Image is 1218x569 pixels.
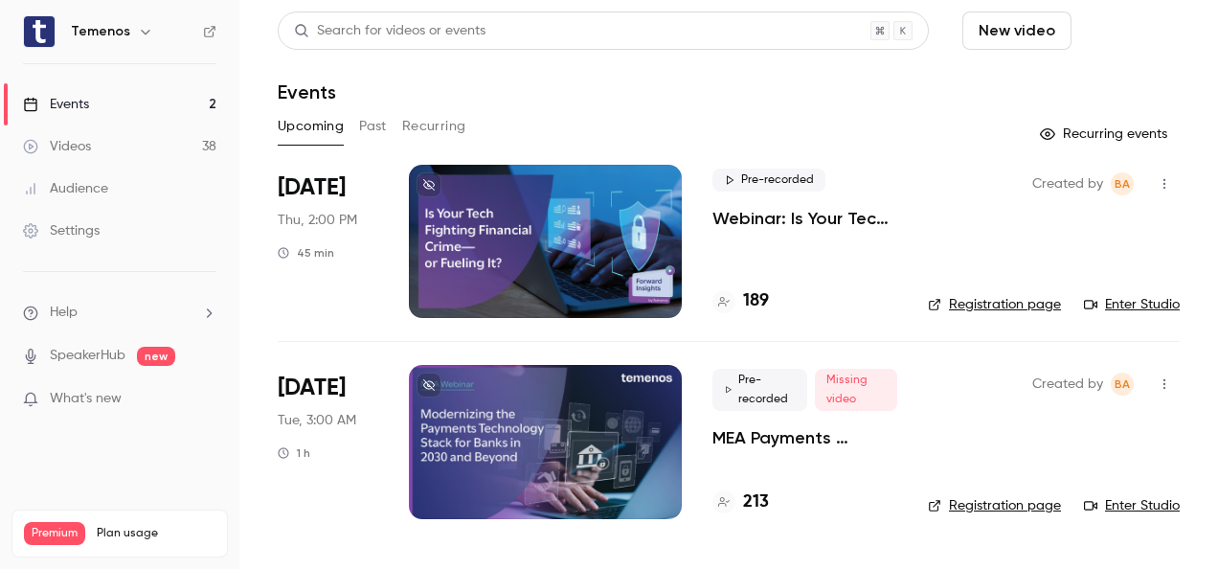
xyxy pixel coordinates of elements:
[1084,496,1180,515] a: Enter Studio
[23,221,100,240] div: Settings
[278,445,310,461] div: 1 h
[278,165,378,318] div: Sep 25 Thu, 2:00 PM (America/New York)
[712,489,769,515] a: 213
[97,526,215,541] span: Plan usage
[50,389,122,409] span: What's new
[402,111,466,142] button: Recurring
[359,111,387,142] button: Past
[815,369,897,411] span: Missing video
[71,22,130,41] h6: Temenos
[294,21,485,41] div: Search for videos or events
[928,295,1061,314] a: Registration page
[278,211,357,230] span: Thu, 2:00 PM
[712,369,807,411] span: Pre-recorded
[50,346,125,366] a: SpeakerHub
[1111,172,1134,195] span: Balamurugan Arunachalam
[1032,172,1103,195] span: Created by
[278,365,378,518] div: Sep 30 Tue, 11:00 AM (Asia/Dubai)
[23,95,89,114] div: Events
[712,207,897,230] a: Webinar: Is Your Tech Fighting Financial Crime—or Fueling It?
[712,288,769,314] a: 189
[23,303,216,323] li: help-dropdown-opener
[962,11,1071,50] button: New video
[50,303,78,323] span: Help
[278,172,346,203] span: [DATE]
[743,489,769,515] h4: 213
[23,179,108,198] div: Audience
[743,288,769,314] h4: 189
[712,426,897,449] a: MEA Payments Webinar: Modernizing the Payments Technology Stack for Banks in [DATE] and Beyond
[278,111,344,142] button: Upcoming
[1115,172,1130,195] span: BA
[1079,11,1180,50] button: Schedule
[1084,295,1180,314] a: Enter Studio
[193,391,216,408] iframe: Noticeable Trigger
[278,411,356,430] span: Tue, 3:00 AM
[278,373,346,403] span: [DATE]
[278,80,336,103] h1: Events
[24,522,85,545] span: Premium
[278,245,334,261] div: 45 min
[24,16,55,47] img: Temenos
[1031,119,1180,149] button: Recurring events
[1032,373,1103,396] span: Created by
[928,496,1061,515] a: Registration page
[1111,373,1134,396] span: Balamurugan Arunachalam
[23,137,91,156] div: Videos
[712,169,825,192] span: Pre-recorded
[1115,373,1130,396] span: BA
[137,347,175,366] span: new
